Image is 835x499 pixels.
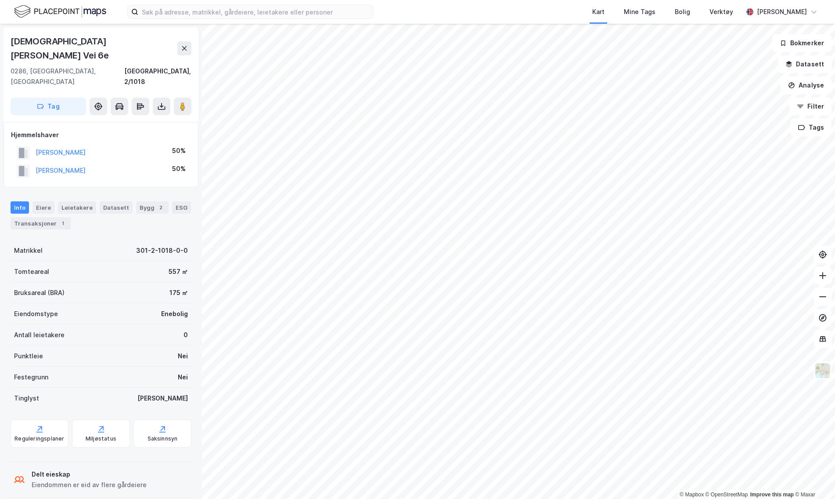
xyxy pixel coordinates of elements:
[58,201,96,214] div: Leietakere
[11,201,29,214] div: Info
[709,7,733,17] div: Verktøy
[136,245,188,256] div: 301-2-1018-0-0
[32,201,54,214] div: Eiere
[14,309,58,319] div: Eiendomstype
[32,469,147,480] div: Delt eieskap
[592,7,605,17] div: Kart
[14,245,43,256] div: Matrikkel
[11,98,86,115] button: Tag
[11,34,177,62] div: [DEMOGRAPHIC_DATA][PERSON_NAME] Vei 6e
[124,66,191,87] div: [GEOGRAPHIC_DATA], 2/1018
[172,164,186,174] div: 50%
[138,5,373,18] input: Søk på adresse, matrikkel, gårdeiere, leietakere eller personer
[11,130,191,140] div: Hjemmelshaver
[172,146,186,156] div: 50%
[136,201,169,214] div: Bygg
[791,119,831,136] button: Tags
[14,330,65,340] div: Antall leietakere
[750,492,794,498] a: Improve this map
[680,492,704,498] a: Mapbox
[169,266,188,277] div: 557 ㎡
[11,66,124,87] div: 0286, [GEOGRAPHIC_DATA], [GEOGRAPHIC_DATA]
[156,203,165,212] div: 2
[178,372,188,382] div: Nei
[14,372,48,382] div: Festegrunn
[148,435,178,442] div: Saksinnsyn
[791,457,835,499] div: Kontrollprogram for chat
[814,362,831,379] img: Z
[14,266,49,277] div: Tomteareal
[58,219,67,228] div: 1
[14,393,39,404] div: Tinglyst
[624,7,655,17] div: Mine Tags
[178,351,188,361] div: Nei
[705,492,748,498] a: OpenStreetMap
[14,351,43,361] div: Punktleie
[772,34,831,52] button: Bokmerker
[757,7,807,17] div: [PERSON_NAME]
[32,480,147,490] div: Eiendommen er eid av flere gårdeiere
[14,435,64,442] div: Reguleringsplaner
[184,330,188,340] div: 0
[14,4,106,19] img: logo.f888ab2527a4732fd821a326f86c7f29.svg
[791,457,835,499] iframe: Chat Widget
[161,309,188,319] div: Enebolig
[781,76,831,94] button: Analyse
[789,98,831,115] button: Filter
[86,435,116,442] div: Miljøstatus
[172,201,191,214] div: ESG
[11,217,71,229] div: Transaksjoner
[14,288,65,298] div: Bruksareal (BRA)
[169,288,188,298] div: 175 ㎡
[778,55,831,73] button: Datasett
[100,201,133,214] div: Datasett
[137,393,188,404] div: [PERSON_NAME]
[675,7,690,17] div: Bolig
